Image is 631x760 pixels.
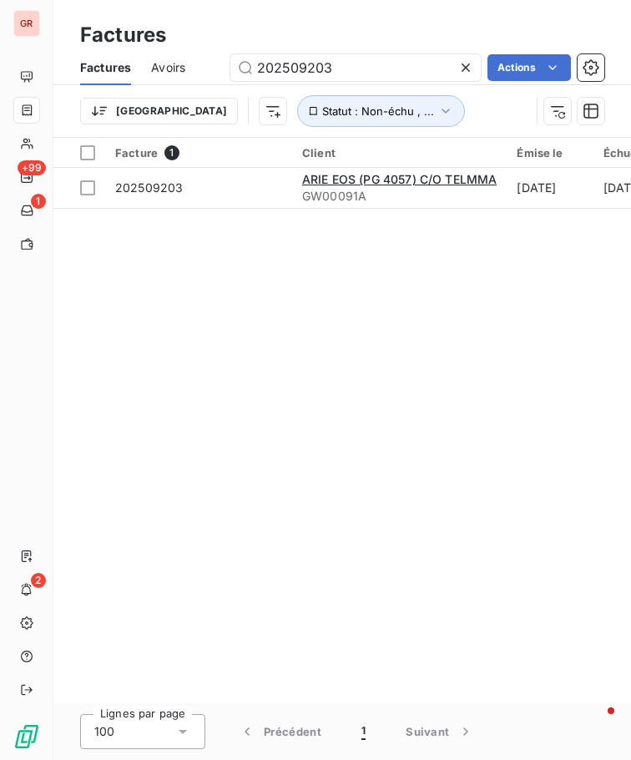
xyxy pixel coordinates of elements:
[322,104,434,118] span: Statut : Non-échu , ...
[230,54,481,81] input: Rechercher
[341,714,386,749] button: 1
[219,714,341,749] button: Précédent
[297,95,465,127] button: Statut : Non-échu , ...
[94,723,114,740] span: 100
[31,194,46,209] span: 1
[80,20,166,50] h3: Factures
[361,723,366,740] span: 1
[115,146,158,160] span: Facture
[302,172,497,186] span: ARIE EOS (PG 4057) C/O TELMMA
[487,54,571,81] button: Actions
[386,714,494,749] button: Suivant
[151,59,185,76] span: Avoirs
[13,10,40,37] div: GR
[80,59,131,76] span: Factures
[18,160,46,175] span: +99
[80,98,238,124] button: [GEOGRAPHIC_DATA]
[574,703,614,743] iframe: Intercom live chat
[302,146,497,160] div: Client
[31,573,46,588] span: 2
[517,146,583,160] div: Émise le
[115,180,183,195] span: 202509203
[13,723,40,750] img: Logo LeanPay
[302,188,497,205] span: GW00091A
[507,168,593,208] td: [DATE]
[164,145,179,160] span: 1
